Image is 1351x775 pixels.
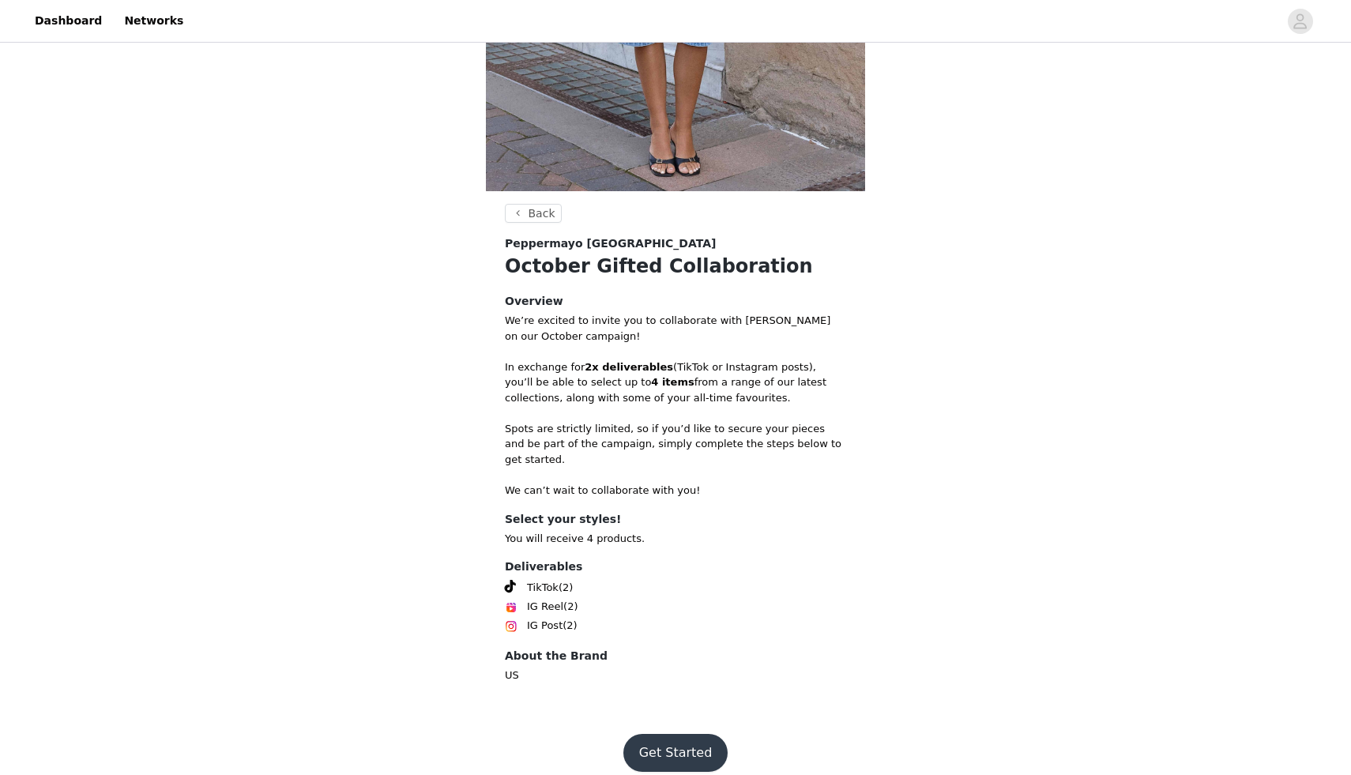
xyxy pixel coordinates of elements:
[527,599,563,615] span: IG Reel
[505,620,517,633] img: Instagram Icon
[585,361,673,373] strong: 2x deliverables
[1293,9,1308,34] div: avatar
[505,421,846,468] p: Spots are strictly limited, so if you’d like to secure your pieces and be part of the campaign, s...
[505,483,846,498] p: We can’t wait to collaborate with you!
[505,511,846,528] h4: Select your styles!
[505,648,846,664] h4: About the Brand
[505,531,846,547] p: You will receive 4 products.
[505,668,846,683] p: US
[505,359,846,406] p: In exchange for (TikTok or Instagram posts), you’ll be able to select up to from a range of our l...
[505,601,517,614] img: Instagram Reels Icon
[505,559,846,575] h4: Deliverables
[527,580,559,596] span: TikTok
[527,618,563,634] span: IG Post
[563,618,577,634] span: (2)
[505,313,846,344] p: We’re excited to invite you to collaborate with [PERSON_NAME] on our October campaign!
[651,376,694,388] strong: 4 items
[563,599,578,615] span: (2)
[623,734,728,772] button: Get Started
[25,3,111,39] a: Dashboard
[505,252,846,280] h1: October Gifted Collaboration
[505,204,562,223] button: Back
[505,293,846,310] h4: Overview
[505,235,716,252] span: Peppermayo [GEOGRAPHIC_DATA]
[559,580,573,596] span: (2)
[115,3,193,39] a: Networks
